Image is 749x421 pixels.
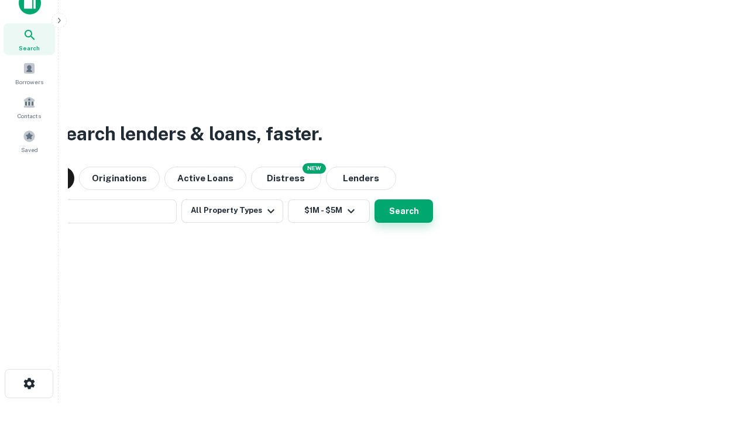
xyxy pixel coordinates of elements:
[21,145,38,154] span: Saved
[251,167,321,190] button: Search distressed loans with lien and other non-mortgage details.
[4,57,55,89] a: Borrowers
[19,43,40,53] span: Search
[374,199,433,223] button: Search
[18,111,41,120] span: Contacts
[4,23,55,55] a: Search
[79,167,160,190] button: Originations
[53,120,322,148] h3: Search lenders & loans, faster.
[288,199,370,223] button: $1M - $5M
[326,167,396,190] button: Lenders
[181,199,283,223] button: All Property Types
[303,163,326,174] div: NEW
[4,125,55,157] a: Saved
[164,167,246,190] button: Active Loans
[690,327,749,384] iframe: Chat Widget
[15,77,43,87] span: Borrowers
[4,91,55,123] a: Contacts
